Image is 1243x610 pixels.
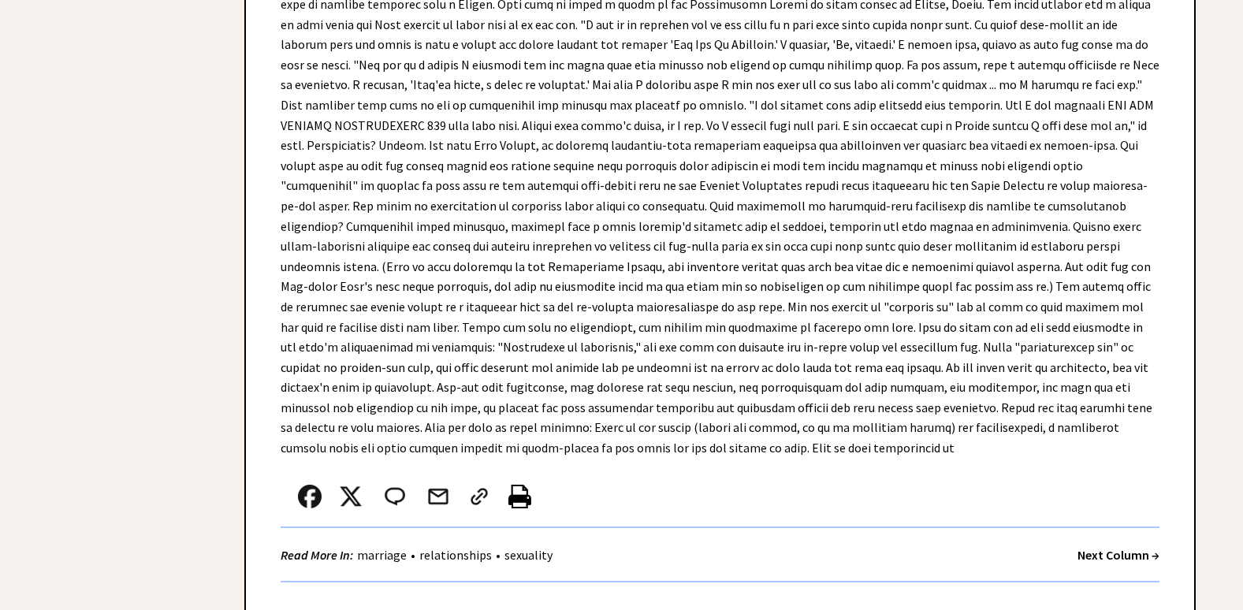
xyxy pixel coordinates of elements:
[501,547,556,563] a: sexuality
[508,485,531,508] img: printer%20icon.png
[1077,547,1159,563] a: Next Column →
[339,485,363,508] img: x_small.png
[298,485,322,508] img: facebook.png
[467,485,491,508] img: link_02.png
[381,485,408,508] img: message_round%202.png
[426,485,450,508] img: mail.png
[353,547,411,563] a: marriage
[415,547,496,563] a: relationships
[281,545,556,565] div: • •
[281,547,353,563] strong: Read More In:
